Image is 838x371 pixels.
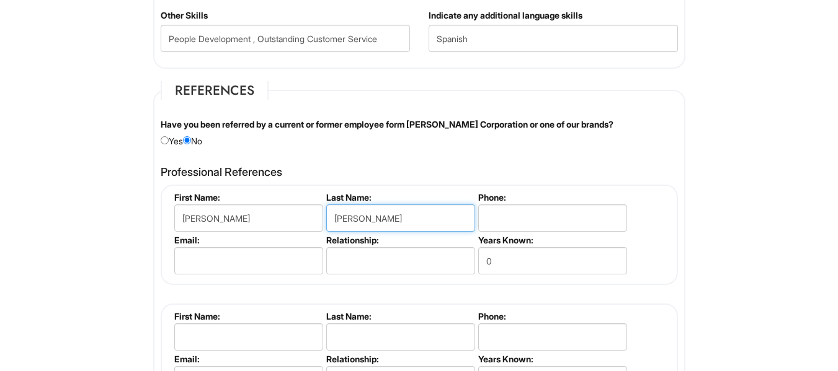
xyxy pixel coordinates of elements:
[161,9,208,22] label: Other Skills
[151,118,687,147] div: Yes No
[326,235,473,245] label: Relationship:
[161,25,410,52] input: Other Skills
[478,192,625,203] label: Phone:
[161,118,613,131] label: Have you been referred by a current or former employee form [PERSON_NAME] Corporation or one of o...
[478,354,625,364] label: Years Known:
[326,354,473,364] label: Relationship:
[326,311,473,321] label: Last Name:
[161,166,678,178] h4: Professional References
[174,311,321,321] label: First Name:
[174,235,321,245] label: Email:
[174,192,321,203] label: First Name:
[326,192,473,203] label: Last Name:
[429,9,582,22] label: Indicate any additional language skills
[161,81,269,100] legend: References
[174,354,321,364] label: Email:
[478,235,625,245] label: Years Known:
[429,25,678,52] input: Additional Language Skills
[478,311,625,321] label: Phone:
